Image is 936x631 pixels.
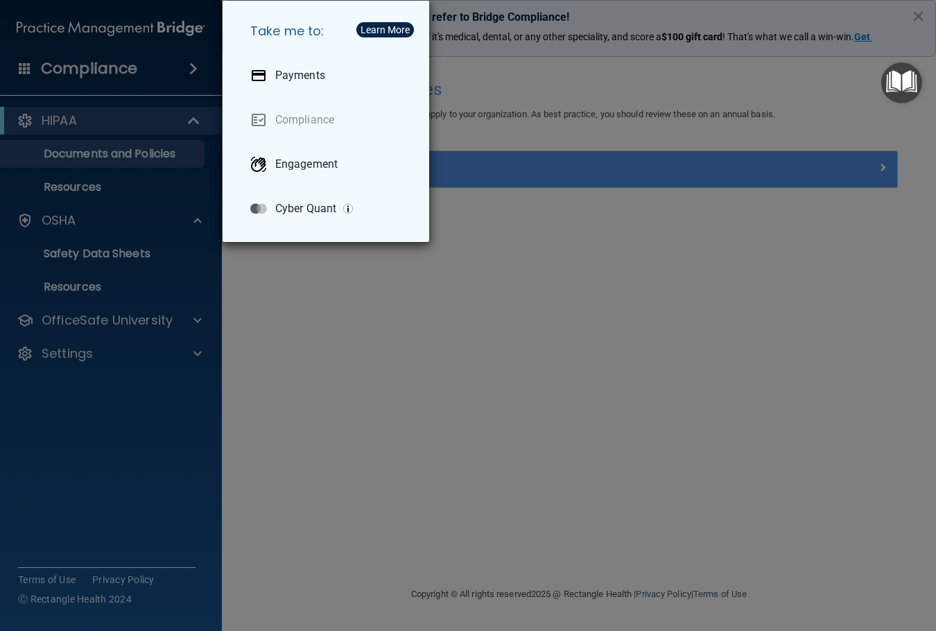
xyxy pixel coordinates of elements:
[356,22,414,37] button: Learn More
[239,56,418,95] a: Payments
[275,202,336,216] p: Cyber Quant
[239,101,418,139] a: Compliance
[239,145,418,184] a: Engagement
[239,189,418,228] a: Cyber Quant
[239,12,418,51] h5: Take me to:
[275,157,338,171] p: Engagement
[361,25,410,35] div: Learn More
[275,69,325,83] p: Payments
[881,62,922,103] button: Open Resource Center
